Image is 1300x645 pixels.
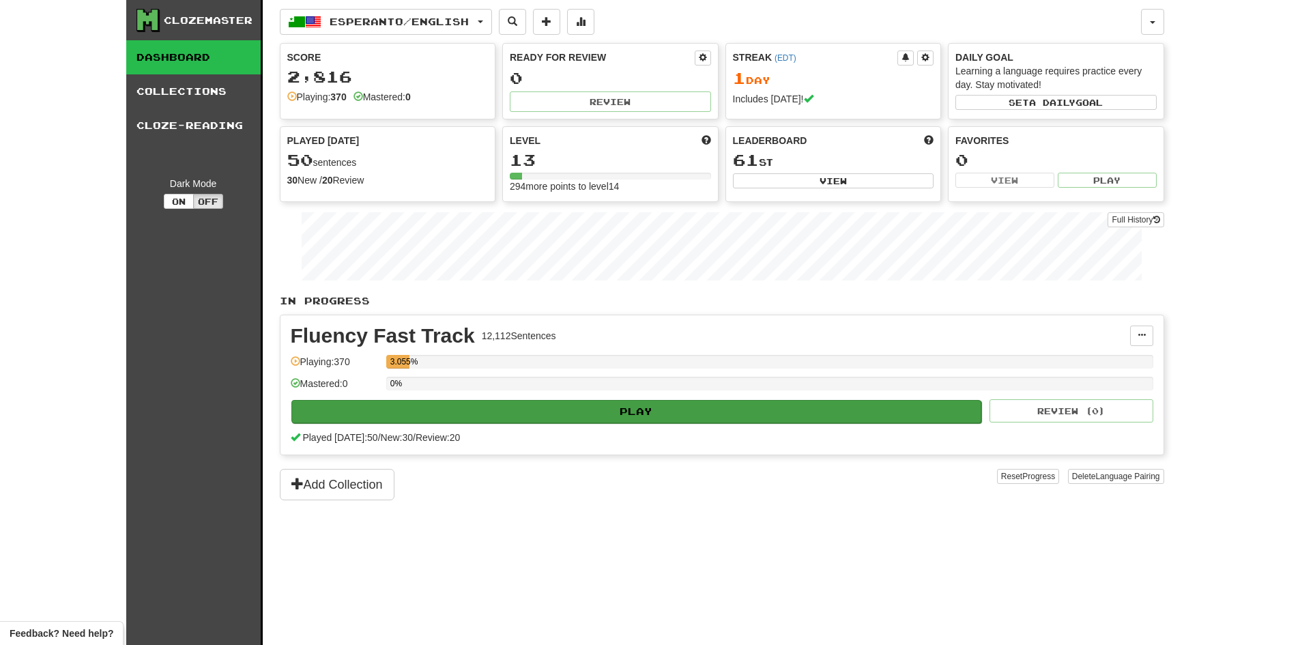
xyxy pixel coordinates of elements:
div: Favorites [955,134,1157,147]
span: This week in points, UTC [924,134,934,147]
span: Played [DATE] [287,134,360,147]
button: On [164,194,194,209]
div: Day [733,70,934,87]
span: Review: 20 [416,432,460,443]
div: Learning a language requires practice every day. Stay motivated! [955,64,1157,91]
div: 0 [510,70,711,87]
strong: 370 [330,91,346,102]
div: Playing: [287,90,347,104]
div: 2,816 [287,68,489,85]
strong: 20 [322,175,333,186]
button: Review (0) [990,399,1153,422]
div: 3.055% [390,355,409,369]
div: Clozemaster [164,14,252,27]
button: Esperanto/English [280,9,492,35]
div: Mastered: 0 [291,377,379,399]
button: Add Collection [280,469,394,500]
p: In Progress [280,294,1164,308]
span: a daily [1029,98,1075,107]
button: DeleteLanguage Pairing [1068,469,1164,484]
div: Fluency Fast Track [291,326,475,346]
span: Played [DATE]: 50 [302,432,377,443]
div: Includes [DATE]! [733,92,934,106]
span: Language Pairing [1095,472,1159,481]
span: Progress [1022,472,1055,481]
span: Level [510,134,540,147]
div: 12,112 Sentences [482,329,556,343]
div: sentences [287,152,489,169]
span: Leaderboard [733,134,807,147]
a: Cloze-Reading [126,109,261,143]
button: Off [193,194,223,209]
span: / [378,432,381,443]
div: New / Review [287,173,489,187]
span: Score more points to level up [702,134,711,147]
div: Dark Mode [136,177,250,190]
button: View [733,173,934,188]
a: Dashboard [126,40,261,74]
div: Streak [733,51,898,64]
div: Playing: 370 [291,355,379,377]
span: Open feedback widget [10,627,113,640]
button: ResetProgress [997,469,1059,484]
strong: 30 [287,175,298,186]
span: Esperanto / English [330,16,469,27]
button: Search sentences [499,9,526,35]
div: 0 [955,152,1157,169]
div: Mastered: [353,90,411,104]
span: 1 [733,68,746,87]
div: st [733,152,934,169]
a: Collections [126,74,261,109]
div: 294 more points to level 14 [510,180,711,193]
strong: 0 [405,91,411,102]
button: Add sentence to collection [533,9,560,35]
div: Score [287,51,489,64]
span: 50 [287,150,313,169]
span: 61 [733,150,759,169]
div: Daily Goal [955,51,1157,64]
div: 13 [510,152,711,169]
div: Ready for Review [510,51,695,64]
button: Play [1058,173,1157,188]
button: View [955,173,1054,188]
a: Full History [1108,212,1164,227]
button: Seta dailygoal [955,95,1157,110]
span: / [413,432,416,443]
button: More stats [567,9,594,35]
button: Play [291,400,982,423]
button: Review [510,91,711,112]
span: New: 30 [381,432,413,443]
a: (EDT) [775,53,796,63]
